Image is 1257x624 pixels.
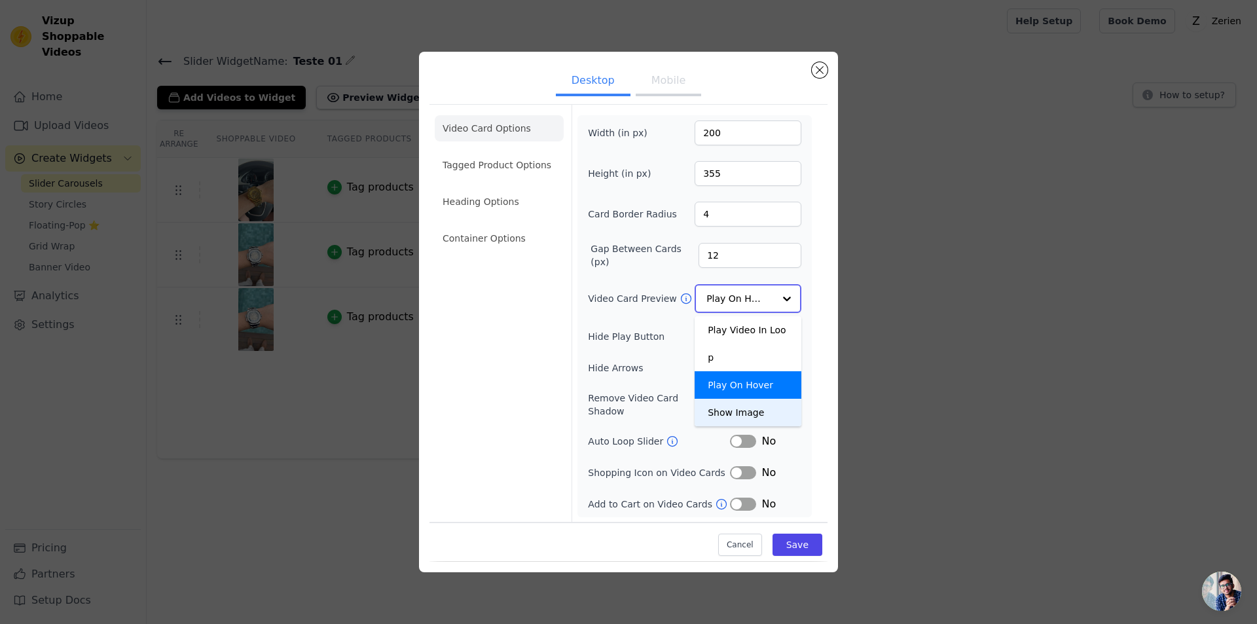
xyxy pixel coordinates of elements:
[435,115,564,141] li: Video Card Options
[695,399,801,426] div: Show Image
[773,534,822,557] button: Save
[588,167,659,180] label: Height (in px)
[588,466,730,479] label: Shopping Icon on Video Cards
[435,189,564,215] li: Heading Options
[588,498,715,511] label: Add to Cart on Video Cards
[435,225,564,251] li: Container Options
[761,496,776,512] span: No
[591,242,699,268] label: Gap Between Cards (px)
[761,465,776,481] span: No
[636,67,701,96] button: Mobile
[556,67,630,96] button: Desktop
[435,152,564,178] li: Tagged Product Options
[1202,572,1241,611] div: Bate-papo aberto
[695,371,801,399] div: Play On Hover
[588,361,730,375] label: Hide Arrows
[695,316,801,371] div: Play Video In Loop
[588,435,666,448] label: Auto Loop Slider
[812,62,828,78] button: Close modal
[761,433,776,449] span: No
[588,208,677,221] label: Card Border Radius
[588,126,659,139] label: Width (in px)
[588,392,717,418] label: Remove Video Card Shadow
[718,534,762,557] button: Cancel
[588,292,679,305] label: Video Card Preview
[588,330,730,343] label: Hide Play Button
